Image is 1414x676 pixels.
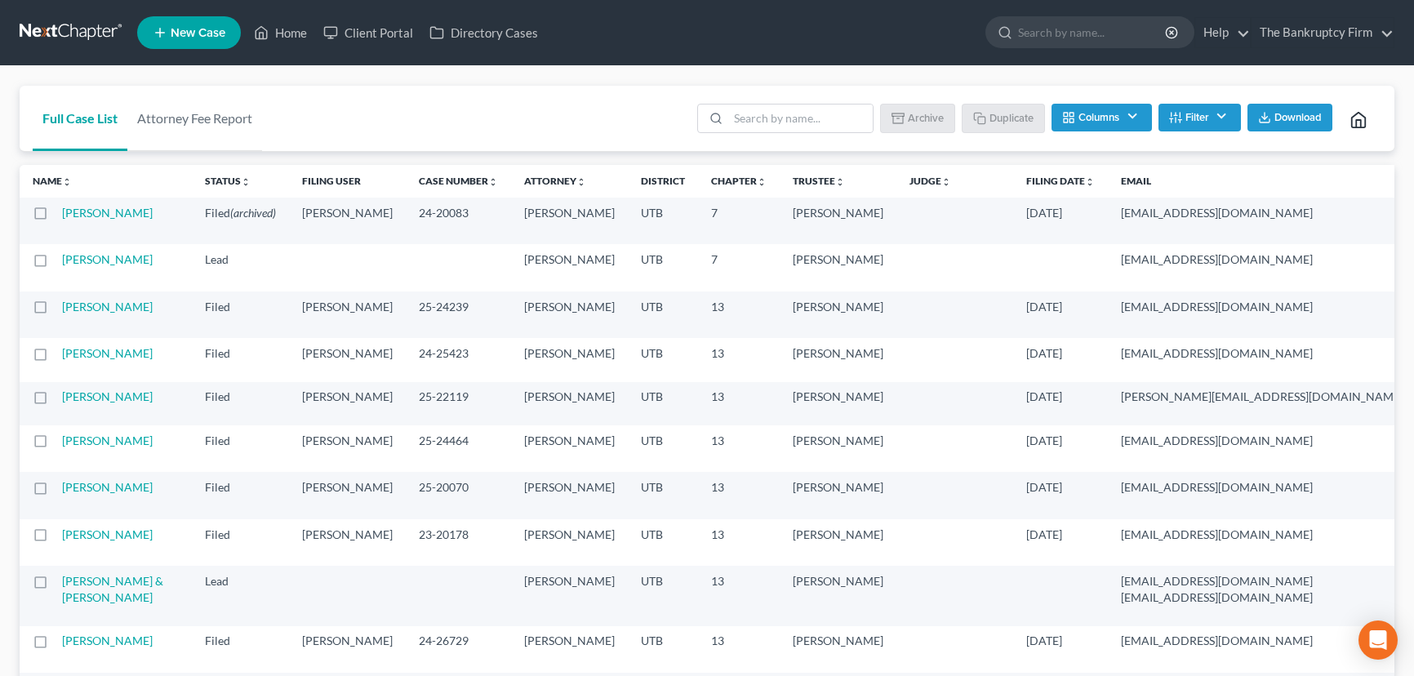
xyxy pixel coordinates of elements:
td: [DATE] [1013,626,1108,673]
td: 13 [698,338,780,381]
td: 25-24239 [406,291,511,338]
td: [PERSON_NAME] [511,519,628,566]
td: UTB [628,519,698,566]
a: Attorney Fee Report [127,86,262,151]
button: Download [1247,104,1332,131]
i: unfold_more [62,177,72,187]
button: Columns [1052,104,1151,131]
td: [DATE] [1013,338,1108,381]
a: The Bankruptcy Firm [1252,18,1394,47]
td: [PERSON_NAME] [289,425,406,472]
td: [PERSON_NAME] [780,425,896,472]
td: Filed [192,425,289,472]
td: 25-20070 [406,472,511,518]
td: [PERSON_NAME] [780,382,896,425]
td: 13 [698,291,780,338]
td: 13 [698,626,780,673]
td: [DATE] [1013,291,1108,338]
td: UTB [628,425,698,472]
td: 13 [698,566,780,625]
td: [PERSON_NAME] [780,291,896,338]
a: Home [246,18,315,47]
a: Statusunfold_more [205,175,251,187]
button: Filter [1158,104,1241,131]
a: Attorneyunfold_more [524,175,586,187]
td: [PERSON_NAME] [289,519,406,566]
td: [PERSON_NAME] [289,338,406,381]
td: [PERSON_NAME] [511,566,628,625]
td: 13 [698,519,780,566]
input: Search by name... [1018,17,1167,47]
a: Full Case List [33,86,127,151]
td: [PERSON_NAME] [780,472,896,518]
td: [PERSON_NAME] [511,425,628,472]
a: [PERSON_NAME] [62,480,153,494]
td: [PERSON_NAME] [780,244,896,291]
a: [PERSON_NAME] [62,389,153,403]
td: [DATE] [1013,425,1108,472]
td: UTB [628,382,698,425]
td: Filed [192,626,289,673]
td: Filed [192,472,289,518]
input: Search by name... [728,105,873,132]
td: [PERSON_NAME] [511,291,628,338]
td: [DATE] [1013,382,1108,425]
td: [DATE] [1013,472,1108,518]
td: 24-25423 [406,338,511,381]
td: 13 [698,382,780,425]
td: [PERSON_NAME] [780,566,896,625]
div: Open Intercom Messenger [1358,620,1398,660]
td: UTB [628,291,698,338]
td: 13 [698,472,780,518]
i: unfold_more [576,177,586,187]
a: [PERSON_NAME] [62,527,153,541]
a: Nameunfold_more [33,175,72,187]
td: [PERSON_NAME] [289,626,406,673]
a: Filing Dateunfold_more [1026,175,1095,187]
td: [PERSON_NAME] [511,472,628,518]
td: [PERSON_NAME] [780,198,896,244]
a: [PERSON_NAME] [62,434,153,447]
td: 23-20178 [406,519,511,566]
a: Trusteeunfold_more [793,175,845,187]
td: Filed [192,382,289,425]
a: Judgeunfold_more [909,175,951,187]
i: unfold_more [757,177,767,187]
td: [PERSON_NAME] [780,338,896,381]
td: [PERSON_NAME] [289,198,406,244]
td: Filed [192,291,289,338]
td: 13 [698,425,780,472]
a: [PERSON_NAME] [62,300,153,314]
span: New Case [171,27,225,39]
td: [DATE] [1013,519,1108,566]
a: Case Numberunfold_more [419,175,498,187]
a: Client Portal [315,18,421,47]
td: Filed [192,519,289,566]
td: Lead [192,566,289,625]
a: [PERSON_NAME] [62,206,153,220]
a: [PERSON_NAME] [62,346,153,360]
a: Directory Cases [421,18,546,47]
a: Help [1195,18,1250,47]
td: UTB [628,626,698,673]
td: [PERSON_NAME] [780,519,896,566]
a: [PERSON_NAME] [62,252,153,266]
th: District [628,165,698,198]
td: UTB [628,566,698,625]
td: Filed [192,338,289,381]
a: Chapterunfold_more [711,175,767,187]
td: [PERSON_NAME] [289,291,406,338]
td: UTB [628,472,698,518]
td: 24-20083 [406,198,511,244]
i: unfold_more [488,177,498,187]
td: UTB [628,198,698,244]
i: unfold_more [1085,177,1095,187]
td: 25-22119 [406,382,511,425]
td: [PERSON_NAME] [511,198,628,244]
td: 7 [698,244,780,291]
a: [PERSON_NAME] & [PERSON_NAME] [62,574,163,604]
th: Filing User [289,165,406,198]
td: Filed [192,198,289,244]
span: (archived) [230,206,276,220]
a: [PERSON_NAME] [62,634,153,647]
